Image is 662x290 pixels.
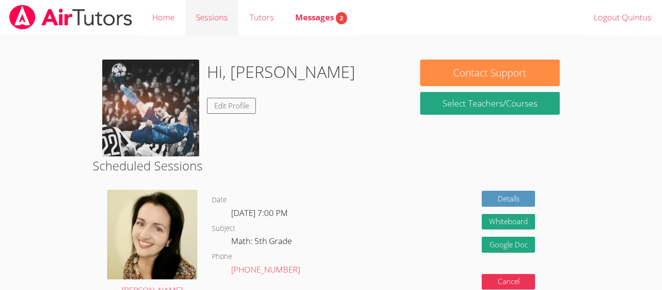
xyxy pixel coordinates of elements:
[207,98,256,114] a: Edit Profile
[336,12,347,24] span: 2
[420,92,560,115] a: Select Teachers/Courses
[482,191,535,207] a: Details
[107,190,197,279] img: Screenshot%202022-07-16%2010.55.09%20PM.png
[207,60,355,84] h1: Hi, [PERSON_NAME]
[212,223,236,235] dt: Subject
[93,156,569,175] h2: Scheduled Sessions
[295,12,347,23] span: Messages
[231,234,294,251] dd: Math: 5th Grade
[212,251,232,263] dt: Phone
[8,5,133,30] img: airtutors_banner-c4298cdbf04f3fff15de1276eac7730deb9818008684d7c2e4769d2f7ddbe033.png
[212,194,227,206] dt: Date
[482,237,535,253] a: Google Doc
[231,264,300,275] a: [PHONE_NUMBER]
[482,274,535,290] button: Cancel
[482,214,535,230] button: Whiteboard
[420,60,560,86] button: Contact Support
[102,60,199,156] img: images%20(6).jpeg
[231,207,288,218] span: [DATE] 7:00 PM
